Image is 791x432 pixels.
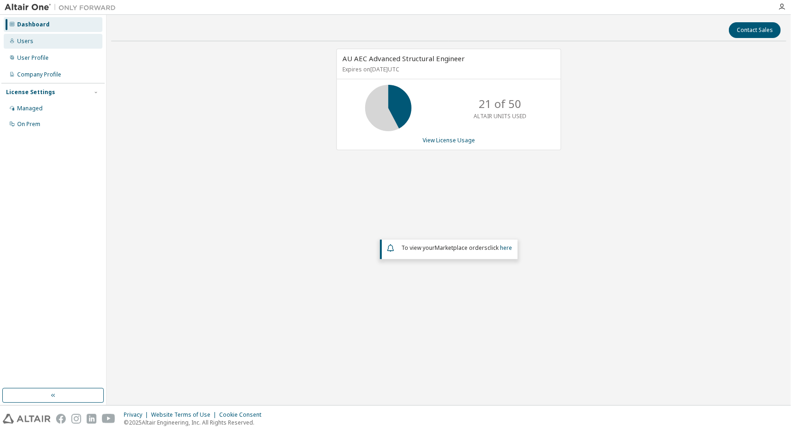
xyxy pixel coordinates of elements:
[17,21,50,28] div: Dashboard
[17,54,49,62] div: User Profile
[479,96,521,112] p: 21 of 50
[3,414,51,424] img: altair_logo.svg
[5,3,120,12] img: Altair One
[87,414,96,424] img: linkedin.svg
[71,414,81,424] img: instagram.svg
[500,244,512,252] a: here
[124,411,151,419] div: Privacy
[17,105,43,112] div: Managed
[401,244,512,252] span: To view your click
[219,411,267,419] div: Cookie Consent
[423,136,475,144] a: View License Usage
[342,54,465,63] span: AU AEC Advanced Structural Engineer
[474,112,526,120] p: ALTAIR UNITS USED
[56,414,66,424] img: facebook.svg
[6,89,55,96] div: License Settings
[17,121,40,128] div: On Prem
[729,22,781,38] button: Contact Sales
[342,65,553,73] p: Expires on [DATE] UTC
[17,38,33,45] div: Users
[151,411,219,419] div: Website Terms of Use
[124,419,267,426] p: © 2025 Altair Engineering, Inc. All Rights Reserved.
[435,244,487,252] em: Marketplace orders
[102,414,115,424] img: youtube.svg
[17,71,61,78] div: Company Profile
